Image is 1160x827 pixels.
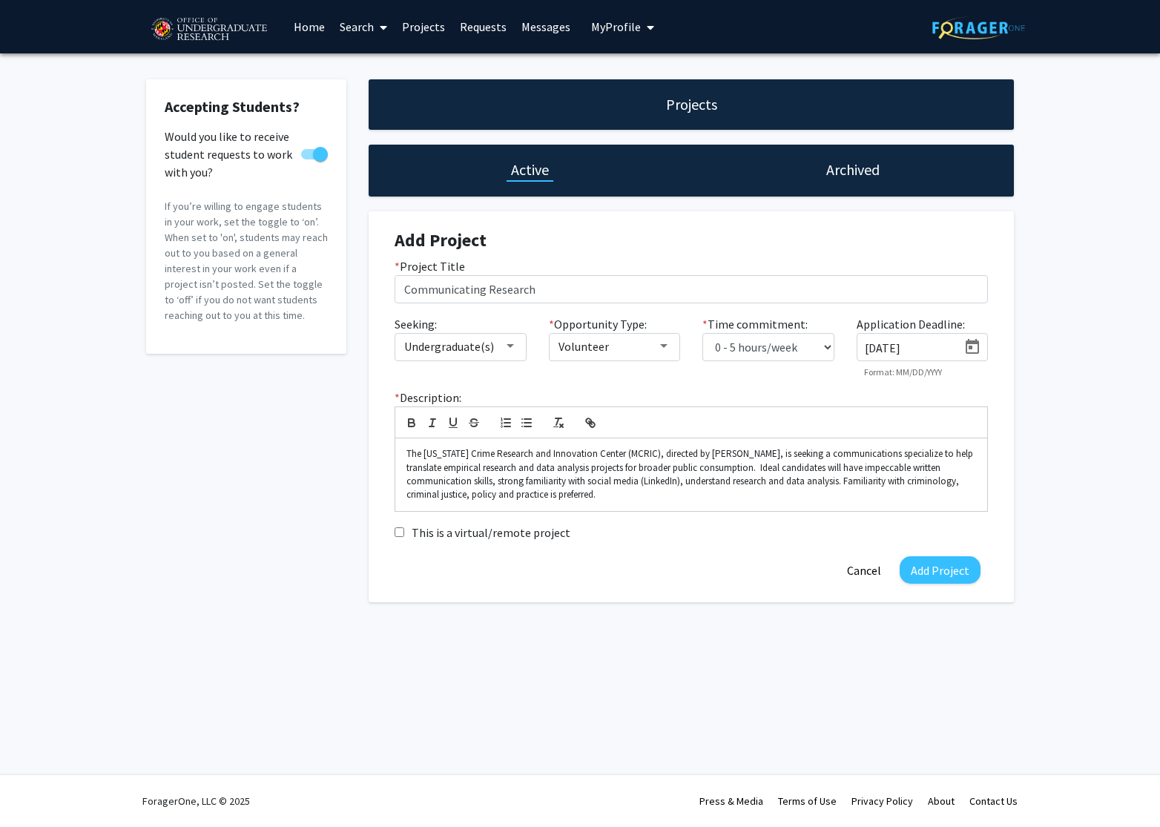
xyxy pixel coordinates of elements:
[511,159,549,180] h1: Active
[932,16,1025,39] img: ForagerOne Logo
[514,1,578,53] a: Messages
[900,556,981,584] button: Add Project
[549,315,647,333] label: Opportunity Type:
[332,1,395,53] a: Search
[558,339,609,354] span: Volunteer
[11,760,63,816] iframe: Chat
[591,19,641,34] span: My Profile
[851,794,913,808] a: Privacy Policy
[702,315,808,333] label: Time commitment:
[969,794,1018,808] a: Contact Us
[928,794,955,808] a: About
[395,315,437,333] label: Seeking:
[395,257,465,275] label: Project Title
[142,775,250,827] div: ForagerOne, LLC © 2025
[395,389,461,406] label: Description:
[864,367,942,378] mat-hint: Format: MM/DD/YYYY
[286,1,332,53] a: Home
[404,339,494,354] span: Undergraduate(s)
[165,98,328,116] h2: Accepting Students?
[165,128,295,181] span: Would you like to receive student requests to work with you?
[406,447,976,502] p: The [US_STATE] Crime Research and Innovation Center (MCRIC), directed by [PERSON_NAME], is seekin...
[165,199,328,323] p: If you’re willing to engage students in your work, set the toggle to ‘on’. When set to 'on', stud...
[395,1,452,53] a: Projects
[395,228,487,251] strong: Add Project
[666,94,717,115] h1: Projects
[857,315,965,333] label: Application Deadline:
[778,794,837,808] a: Terms of Use
[146,11,271,48] img: University of Maryland Logo
[958,334,987,360] button: Open calendar
[452,1,514,53] a: Requests
[826,159,880,180] h1: Archived
[412,524,570,541] label: This is a virtual/remote project
[836,556,892,584] button: Cancel
[699,794,763,808] a: Press & Media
